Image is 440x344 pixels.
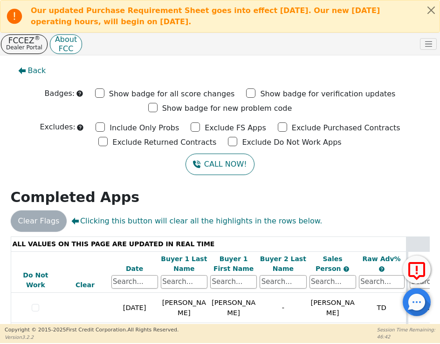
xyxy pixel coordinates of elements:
[112,137,216,148] p: Exclude Returned Contracts
[186,154,254,175] button: CALL NOW!
[260,88,395,100] p: Show badge for verification updates
[420,38,437,50] button: Toggle navigation
[40,121,75,133] p: Excludes:
[55,37,77,42] p: About
[6,37,42,44] p: FCCEZ
[403,256,431,283] button: Report Error to FCC
[210,275,257,289] input: Search...
[5,326,179,334] p: Copyright © 2015- 2025 First Credit Corporation.
[260,275,306,289] input: Search...
[13,239,405,249] div: ALL VALUES ON THIS PAGE ARE UPDATED IN REAL TIME
[71,216,322,227] span: Clicking this button will clear all the highlights in the rows below.
[377,333,435,340] p: 46:42
[50,34,82,54] button: AboutFCC
[1,34,48,54] button: FCCEZ®Dealer Portal
[127,327,179,333] span: All Rights Reserved.
[34,34,41,41] sup: ®
[31,6,380,26] b: Our updated Purchase Requirement Sheet goes into effect [DATE]. Our new [DATE] operating hours, w...
[111,264,158,274] div: Date
[6,44,42,51] p: Dealer Portal
[359,275,405,289] input: Search...
[309,275,356,289] input: Search...
[242,137,341,148] p: Exclude Do Not Work Apps
[205,122,266,134] p: Exclude FS Apps
[316,255,343,272] span: Sales Person
[45,88,75,99] p: Badges:
[111,275,158,289] input: Search...
[110,122,179,134] p: Include Only Probs
[62,280,108,290] div: Clear
[161,254,207,274] div: Buyer 1 Last Name
[210,254,257,274] div: Buyer 1 First Name
[110,292,159,323] td: [DATE]
[209,292,258,323] td: [PERSON_NAME]
[159,292,209,323] td: [PERSON_NAME]
[311,298,355,317] span: [PERSON_NAME]
[363,255,401,263] span: Raw Adv%
[11,60,54,81] button: Back
[5,334,179,341] p: Version 3.2.2
[55,47,77,51] p: FCC
[377,304,386,311] span: TD
[13,270,59,290] div: Do Not Work
[260,254,306,274] div: Buyer 2 Last Name
[423,0,440,20] button: Close alert
[162,103,292,114] p: Show badge for new problem code
[292,122,400,134] p: Exclude Purchased Contracts
[161,275,207,289] input: Search...
[258,292,308,323] td: -
[377,326,435,333] p: Session Time Remaining:
[109,88,235,100] p: Show badge for all score changes
[28,65,46,76] span: Back
[11,189,140,205] strong: Completed Apps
